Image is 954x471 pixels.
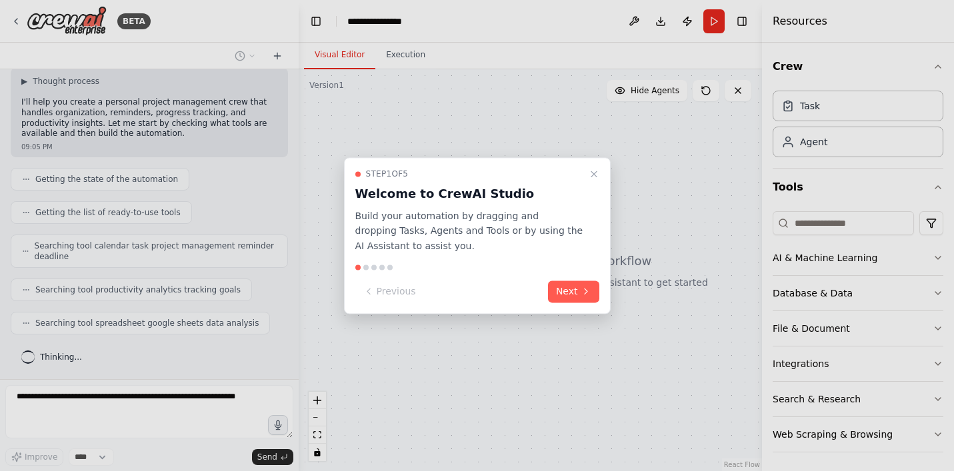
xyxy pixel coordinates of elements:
[366,169,409,179] span: Step 1 of 5
[307,12,325,31] button: Hide left sidebar
[355,280,424,302] button: Previous
[355,185,583,203] h3: Welcome to CrewAI Studio
[355,209,583,254] p: Build your automation by dragging and dropping Tasks, Agents and Tools or by using the AI Assista...
[548,280,599,302] button: Next
[586,166,602,182] button: Close walkthrough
